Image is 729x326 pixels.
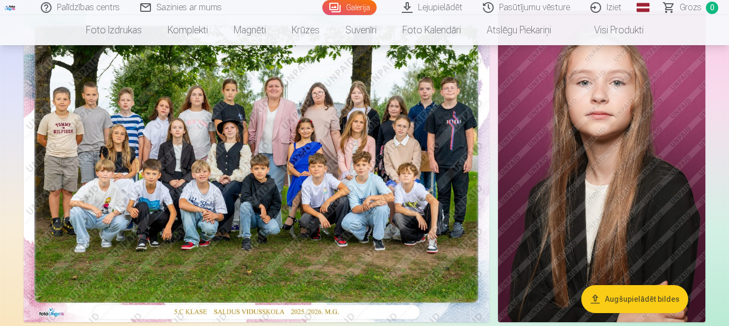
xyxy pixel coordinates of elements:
[333,15,389,45] a: Suvenīri
[73,15,155,45] a: Foto izdrukas
[389,15,474,45] a: Foto kalendāri
[706,2,718,14] span: 0
[564,15,656,45] a: Visi produkti
[279,15,333,45] a: Krūzes
[221,15,279,45] a: Magnēti
[680,1,702,14] span: Grozs
[581,285,688,313] button: Augšupielādēt bildes
[155,15,221,45] a: Komplekti
[474,15,564,45] a: Atslēgu piekariņi
[4,4,16,11] img: /fa1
